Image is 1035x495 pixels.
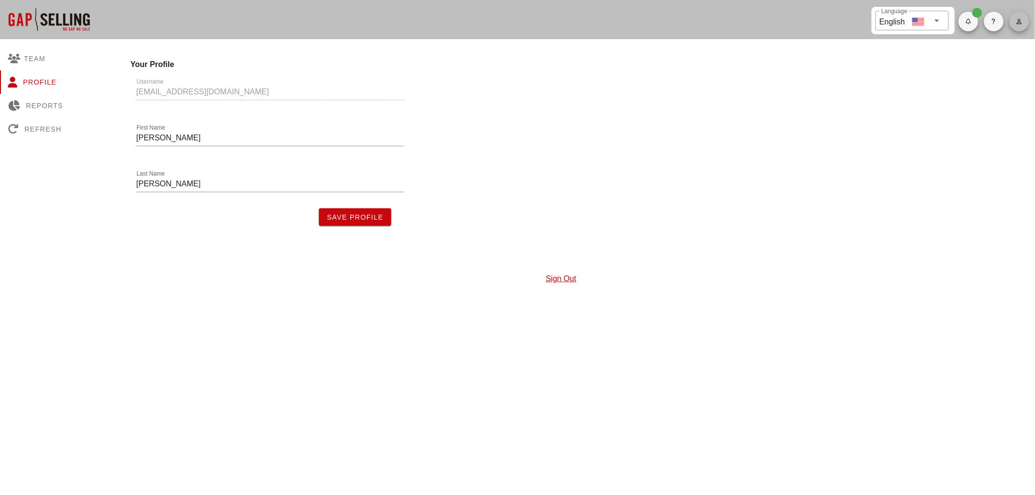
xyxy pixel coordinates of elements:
div: English [879,14,905,28]
span: Badge [972,8,982,18]
span: Save Profile [327,213,383,221]
label: Username [136,78,163,86]
button: Save Profile [319,208,391,226]
a: Sign Out [546,274,576,283]
h4: Your Profile [131,59,992,70]
label: Language [881,8,907,15]
label: Last Name [136,170,165,178]
label: First Name [136,124,165,132]
div: LanguageEnglish [876,11,949,30]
